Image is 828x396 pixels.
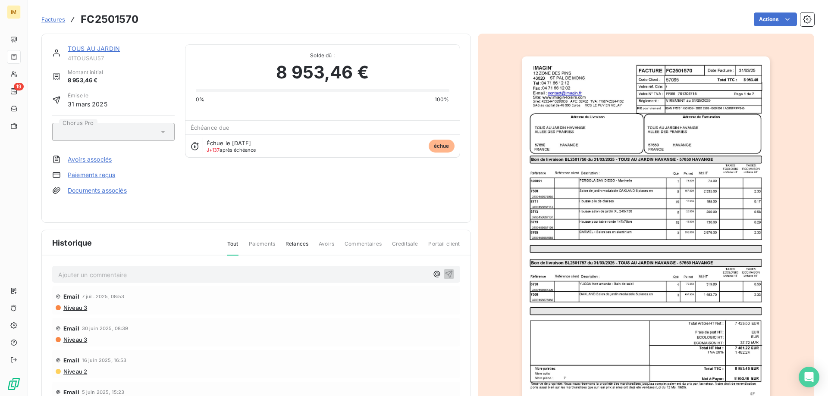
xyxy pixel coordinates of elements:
span: Creditsafe [392,240,418,255]
a: Avoirs associés [68,155,112,164]
span: J+137 [207,147,220,153]
div: IM [7,5,21,19]
span: Email [63,325,79,332]
span: 8 953,46 € [68,76,103,85]
span: Paiements [249,240,275,255]
div: Open Intercom Messenger [799,367,819,387]
span: 31 mars 2025 [68,100,107,109]
span: Avoirs [319,240,334,255]
span: Tout [227,240,238,256]
span: Email [63,357,79,364]
h3: FC2501570 [81,12,138,27]
span: 7 juil. 2025, 08:53 [82,294,125,299]
span: 19 [14,83,24,90]
span: Solde dû : [196,52,449,59]
span: 8 953,46 € [276,59,369,85]
img: Logo LeanPay [7,377,21,391]
span: 0% [196,96,204,103]
span: Commentaires [345,240,382,255]
span: Historique [52,237,92,249]
span: Portail client [428,240,460,255]
a: Documents associés [68,186,127,195]
span: Émise le [68,92,107,100]
span: Relances [285,240,308,255]
a: Factures [41,15,65,24]
span: Montant initial [68,69,103,76]
span: Factures [41,16,65,23]
span: 5 juin 2025, 15:23 [82,390,125,395]
span: 100% [435,96,449,103]
span: 30 juin 2025, 08:39 [82,326,129,331]
span: Niveau 2 [63,368,87,375]
span: Email [63,293,79,300]
a: Paiements reçus [68,171,115,179]
span: 16 juin 2025, 16:53 [82,358,127,363]
a: TOUS AU JARDIN [68,45,120,52]
span: Niveau 3 [63,336,87,343]
span: 41TOUSAU57 [68,55,175,62]
span: Email [63,389,79,396]
button: Actions [754,12,797,26]
span: échue [429,140,455,153]
span: après échéance [207,147,256,153]
span: Échéance due [191,124,230,131]
span: Niveau 3 [63,304,87,311]
span: Échue le [DATE] [207,140,251,147]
